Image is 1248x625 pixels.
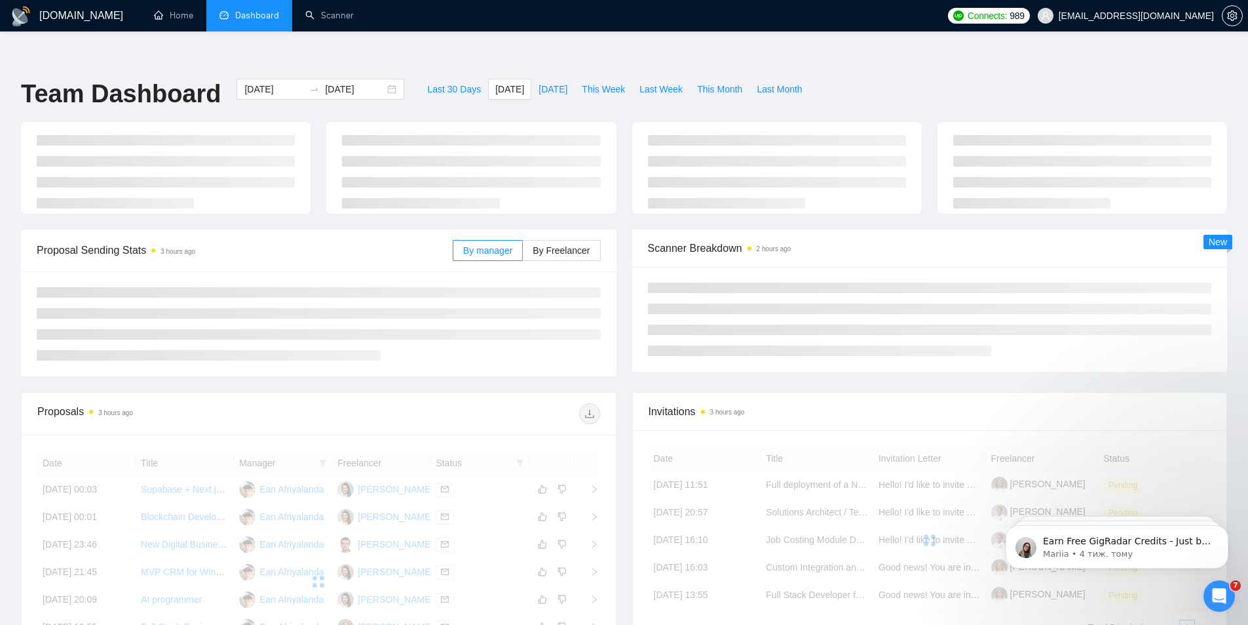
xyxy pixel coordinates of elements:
button: setting [1222,5,1243,26]
img: upwork-logo.png [953,10,964,21]
time: 3 hours ago [161,248,195,255]
span: Last Week [639,82,683,96]
button: This Month [690,79,749,100]
span: This Week [582,82,625,96]
span: [DATE] [495,82,524,96]
span: swap-right [309,84,320,94]
span: This Month [697,82,742,96]
a: searchScanner [305,10,354,21]
span: By Freelancer [533,245,590,256]
span: to [309,84,320,94]
input: Start date [244,82,304,96]
button: Last Month [749,79,809,100]
time: 3 hours ago [710,409,745,416]
div: Proposals [37,403,318,424]
span: Scanner Breakdown [648,240,1212,256]
span: 7 [1230,580,1241,591]
span: Last 30 Days [427,82,481,96]
button: Last 30 Days [420,79,488,100]
input: End date [325,82,385,96]
span: Connects: [968,9,1007,23]
button: This Week [575,79,632,100]
iframe: Intercom notifications повідомлення [986,498,1248,590]
a: homeHome [154,10,193,21]
iframe: Intercom live chat [1203,580,1235,612]
h1: Team Dashboard [21,79,221,110]
button: Last Week [632,79,690,100]
span: [DATE] [539,82,567,96]
span: user [1041,11,1050,20]
span: 989 [1010,9,1024,23]
time: 2 hours ago [757,245,791,252]
span: setting [1222,10,1242,21]
a: setting [1222,10,1243,21]
span: New [1209,237,1227,247]
span: Last Month [757,82,802,96]
button: [DATE] [488,79,531,100]
span: Dashboard [235,10,279,21]
button: [DATE] [531,79,575,100]
img: logo [10,6,31,27]
span: dashboard [219,10,229,20]
span: Invitations [649,403,1211,420]
time: 3 hours ago [98,409,133,416]
span: Proposal Sending Stats [37,242,453,258]
span: By manager [463,245,512,256]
